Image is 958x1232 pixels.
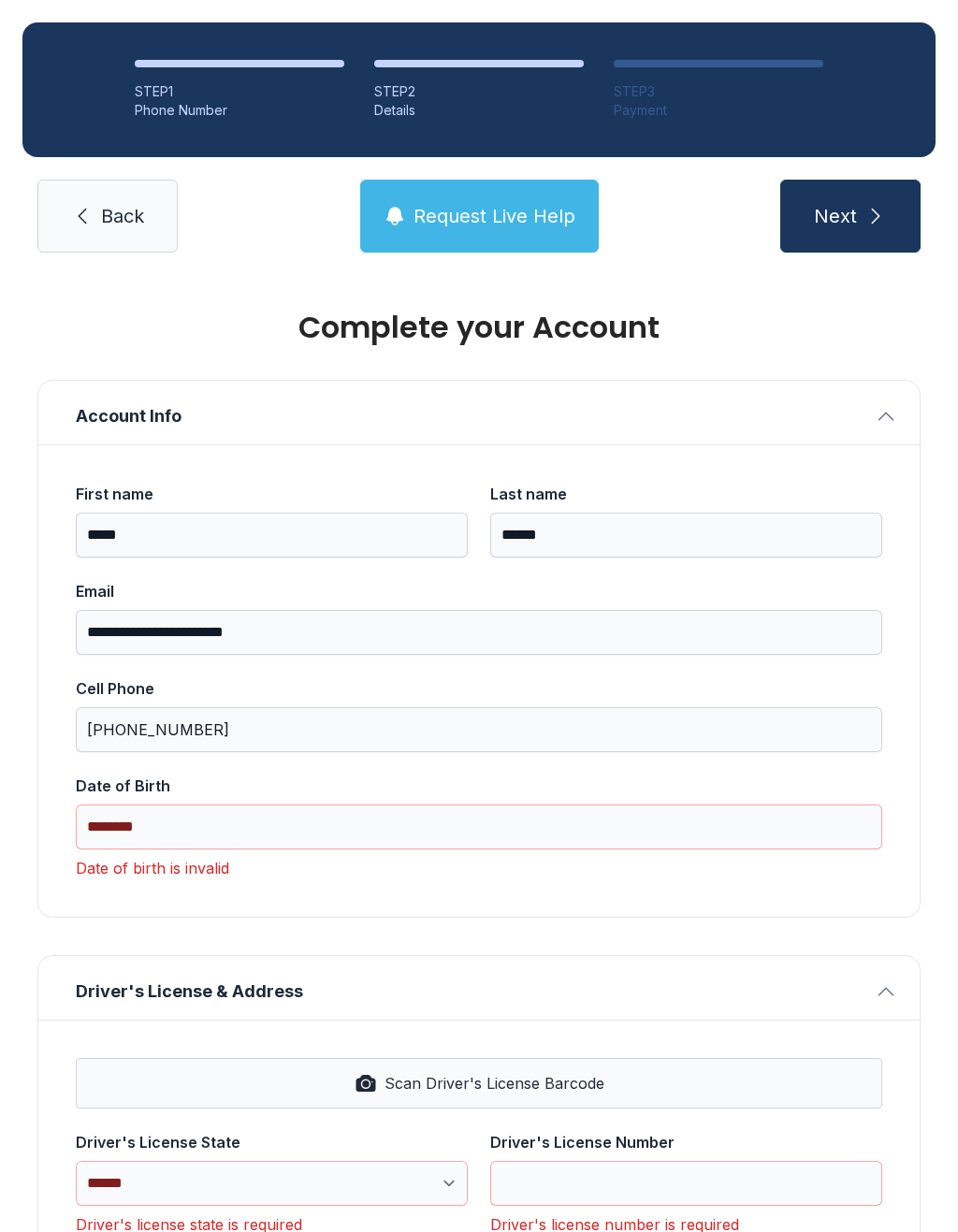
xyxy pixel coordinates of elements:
span: Next [814,203,857,229]
input: First name [76,513,468,558]
div: Details [374,101,584,120]
div: Email [76,580,882,602]
div: Phone Number [135,101,344,120]
h1: Complete your Account [37,312,921,342]
button: Account Info [38,381,920,444]
span: Driver's License & Address [76,978,867,1005]
select: Driver's License State [76,1161,468,1206]
div: STEP 1 [135,82,344,101]
div: Driver's License Number [490,1131,882,1153]
input: Cell Phone [76,707,882,752]
span: Account Info [76,403,867,429]
span: Scan Driver's License Barcode [385,1072,604,1094]
div: Cell Phone [76,677,882,700]
div: STEP 3 [614,82,823,101]
span: Request Live Help [414,203,575,229]
button: Driver's License & Address [38,956,920,1020]
div: Payment [614,101,823,120]
div: Driver's License State [76,1131,468,1153]
input: Last name [490,513,882,558]
div: Date of birth is invalid [76,857,882,879]
input: Date of Birth [76,804,882,849]
input: Email [76,610,882,655]
div: STEP 2 [374,82,584,101]
input: Driver's License Number [490,1161,882,1206]
div: First name [76,483,468,505]
div: Last name [490,483,882,505]
span: Back [101,203,144,229]
div: Date of Birth [76,775,882,797]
